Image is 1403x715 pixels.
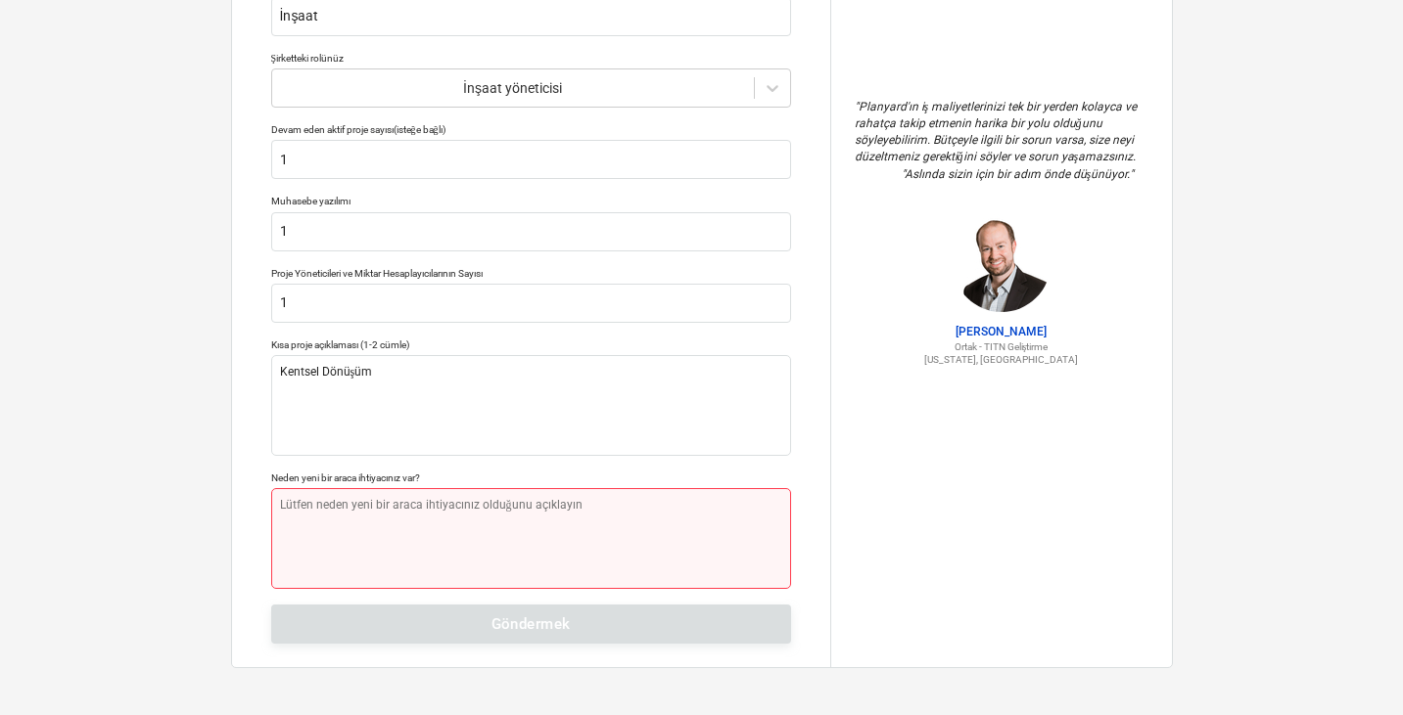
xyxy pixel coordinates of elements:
iframe: Sohbet Widget'ı [1305,621,1403,715]
font: [PERSON_NAME] [956,325,1047,338]
font: Devam eden aktif proje sayısı [271,124,394,135]
input: Devam eden aktif proje sayısı [271,140,791,179]
input: Muhasebe yazılımı [271,212,791,251]
img: Ürdün Cohen [953,214,1051,312]
font: " [1130,167,1134,181]
textarea: Kentsel Dönüşüm [271,355,791,456]
div: Sohbet Aracı [1305,621,1403,715]
font: Ortak - TITN Geliştirme [955,341,1049,352]
font: Muhasebe yazılımı [271,196,351,206]
font: Neden yeni bir araca ihtiyacınız var? [271,472,420,483]
font: [US_STATE], [GEOGRAPHIC_DATA] [924,354,1078,365]
font: "Aslında sizin için bir adım önde düşünüyor. [902,167,1131,181]
font: Proje Yöneticileri ve Miktar Hesaplayıcılarının Sayısı [271,268,483,279]
font: " [855,100,859,113]
font: Şirketteki rolünüz [271,53,345,64]
font: Kısa proje açıklaması (1-2 cümle) [271,339,409,350]
font: (isteğe bağlı) [394,124,445,135]
input: Proje Yöneticileri ve Miktar Hesaplayıcılarının Sayısı [271,284,791,323]
font: Planyard'ın iş maliyetlerinizi tek bir yerden kolayca ve rahatça takip etmenin harika bir yolu ol... [855,100,1141,163]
